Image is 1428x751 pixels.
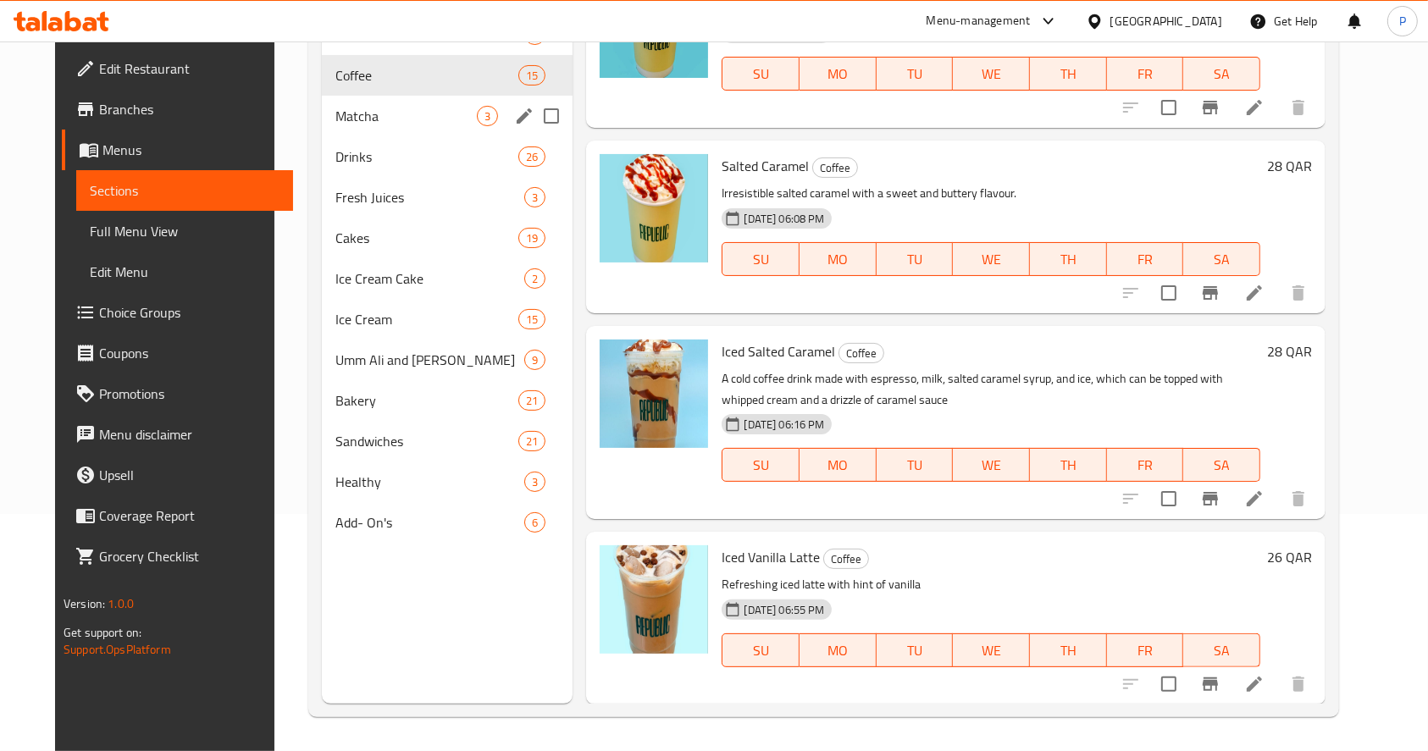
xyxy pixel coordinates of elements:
[1114,453,1177,478] span: FR
[322,299,573,340] div: Ice Cream15
[1278,273,1319,313] button: delete
[477,106,498,126] div: items
[960,453,1023,478] span: WE
[525,515,545,531] span: 6
[1183,242,1260,276] button: SA
[335,431,518,451] span: Sandwiches
[108,593,134,615] span: 1.0.0
[600,545,708,654] img: Iced Vanilla Latte
[322,96,573,136] div: Matcha3edit
[335,309,518,329] span: Ice Cream
[524,512,545,533] div: items
[525,352,545,368] span: 9
[1037,453,1100,478] span: TH
[806,638,870,663] span: MO
[76,211,294,251] a: Full Menu View
[883,638,947,663] span: TU
[1114,638,1177,663] span: FR
[335,228,518,248] span: Cakes
[519,312,545,328] span: 15
[335,187,524,207] span: Fresh Juices
[99,465,280,485] span: Upsell
[806,247,870,272] span: MO
[823,549,869,569] div: Coffee
[335,106,477,126] span: Matcha
[722,57,800,91] button: SU
[525,190,545,206] span: 3
[729,638,793,663] span: SU
[76,170,294,211] a: Sections
[519,393,545,409] span: 21
[800,633,877,667] button: MO
[90,180,280,201] span: Sections
[1244,489,1265,509] a: Edit menu item
[722,339,835,364] span: Iced Salted Caramel
[1190,87,1231,128] button: Branch-specific-item
[839,344,883,363] span: Coffee
[1244,97,1265,118] a: Edit menu item
[322,258,573,299] div: Ice Cream Cake2
[99,424,280,445] span: Menu disclaimer
[524,350,545,370] div: items
[1190,453,1254,478] span: SA
[813,158,857,178] span: Coffee
[519,433,545,450] span: 21
[737,211,831,227] span: [DATE] 06:08 PM
[1183,448,1260,482] button: SA
[953,242,1030,276] button: WE
[1190,273,1231,313] button: Branch-specific-item
[953,633,1030,667] button: WE
[953,57,1030,91] button: WE
[800,448,877,482] button: MO
[927,11,1031,31] div: Menu-management
[1107,448,1184,482] button: FR
[64,621,141,643] span: Get support on:
[1244,674,1265,694] a: Edit menu item
[102,140,280,160] span: Menus
[335,146,518,167] div: Drinks
[62,536,294,577] a: Grocery Checklist
[1151,90,1187,125] span: Select to update
[1183,633,1260,667] button: SA
[1267,154,1312,178] h6: 28 QAR
[518,431,545,451] div: items
[322,8,573,549] nav: Menu sections
[335,512,524,533] div: Add- On's
[960,62,1023,86] span: WE
[1110,12,1222,30] div: [GEOGRAPHIC_DATA]
[883,62,947,86] span: TU
[1030,57,1107,91] button: TH
[1037,62,1100,86] span: TH
[722,368,1260,411] p: A cold coffee drink made with espresso, milk, salted caramel syrup, and ice, which can be topped ...
[1107,57,1184,91] button: FR
[953,448,1030,482] button: WE
[839,343,884,363] div: Coffee
[1030,242,1107,276] button: TH
[99,343,280,363] span: Coupons
[877,448,954,482] button: TU
[519,68,545,84] span: 15
[99,302,280,323] span: Choice Groups
[729,247,793,272] span: SU
[478,108,497,124] span: 3
[62,48,294,89] a: Edit Restaurant
[335,390,518,411] span: Bakery
[90,221,280,241] span: Full Menu View
[812,157,858,178] div: Coffee
[335,65,518,86] div: Coffee
[737,417,831,433] span: [DATE] 06:16 PM
[1030,633,1107,667] button: TH
[525,271,545,287] span: 2
[1278,664,1319,704] button: delete
[62,414,294,455] a: Menu disclaimer
[1114,247,1177,272] span: FR
[1151,666,1187,702] span: Select to update
[62,373,294,414] a: Promotions
[877,633,954,667] button: TU
[322,177,573,218] div: Fresh Juices3
[960,247,1023,272] span: WE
